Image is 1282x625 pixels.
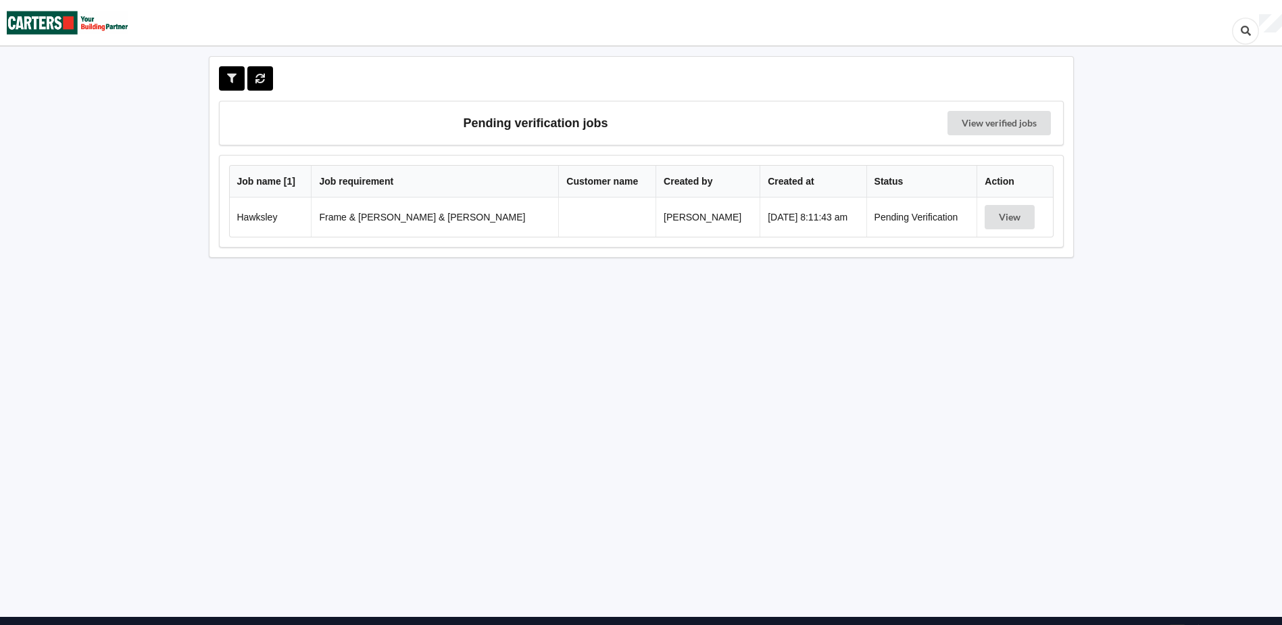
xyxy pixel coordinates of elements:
[7,1,128,45] img: Carters
[230,166,312,198] th: Job name [ 1 ]
[229,111,843,135] h3: Pending verification jobs
[1259,14,1282,33] div: User Profile
[311,166,558,198] th: Job requirement
[977,166,1052,198] th: Action
[656,198,760,237] td: [PERSON_NAME]
[866,198,977,237] td: Pending Verification
[947,111,1051,135] a: View verified jobs
[311,198,558,237] td: Frame & [PERSON_NAME] & [PERSON_NAME]
[760,166,866,198] th: Created at
[760,198,866,237] td: [DATE] 8:11:43 am
[985,212,1037,223] a: View
[230,198,312,237] td: Hawksley
[558,166,656,198] th: Customer name
[866,166,977,198] th: Status
[656,166,760,198] th: Created by
[985,205,1035,229] button: View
